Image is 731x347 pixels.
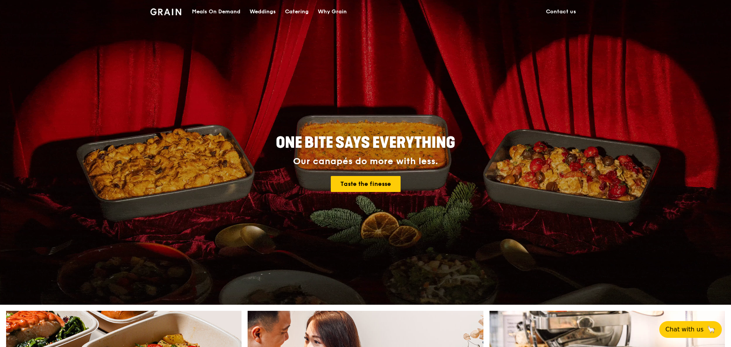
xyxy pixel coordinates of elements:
a: Taste the finesse [331,176,401,192]
img: Grain [150,8,181,15]
a: Weddings [245,0,280,23]
div: Why Grain [318,0,347,23]
span: ONE BITE SAYS EVERYTHING [276,134,455,152]
span: Chat with us [665,325,704,334]
span: 🦙 [707,325,716,334]
button: Chat with us🦙 [659,321,722,338]
a: Why Grain [313,0,351,23]
div: Meals On Demand [192,0,240,23]
div: Catering [285,0,309,23]
a: Contact us [541,0,581,23]
a: Catering [280,0,313,23]
div: Our canapés do more with less. [228,156,503,167]
div: Weddings [250,0,276,23]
